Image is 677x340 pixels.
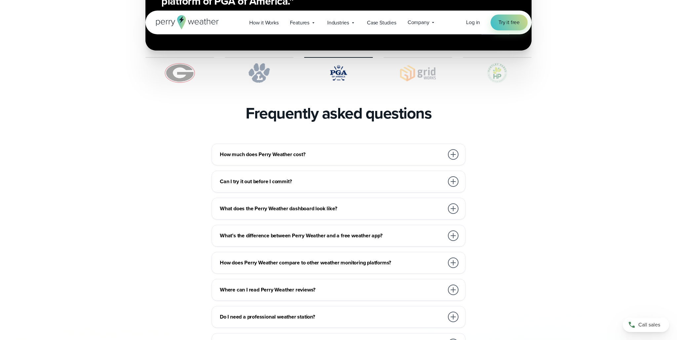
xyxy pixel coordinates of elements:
[220,178,444,186] h3: Can I try it out before I commit?
[220,205,444,213] h3: What does the Perry Weather dashboard look like?
[498,18,520,26] span: Try it free
[361,16,402,29] a: Case Studies
[220,286,444,294] h3: Where can I read Perry Weather reviews?
[220,259,444,267] h3: How does Perry Weather compare to other weather monitoring platforms?
[249,19,279,27] span: How it Works
[638,321,660,329] span: Call sales
[246,104,431,122] h2: Frequently asked questions
[623,318,669,332] a: Call sales
[367,19,396,27] span: Case Studies
[327,19,349,27] span: Industries
[304,63,373,83] img: PGA.svg
[491,15,528,30] a: Try it free
[408,18,429,26] span: Company
[244,16,284,29] a: How it Works
[220,232,444,240] h3: What’s the difference between Perry Weather and a free weather app?
[466,18,480,26] a: Log in
[383,63,452,83] img: Gridworks.svg
[220,151,444,158] h3: How much does Perry Weather cost?
[220,313,444,321] h3: Do I need a professional weather station?
[290,19,309,27] span: Features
